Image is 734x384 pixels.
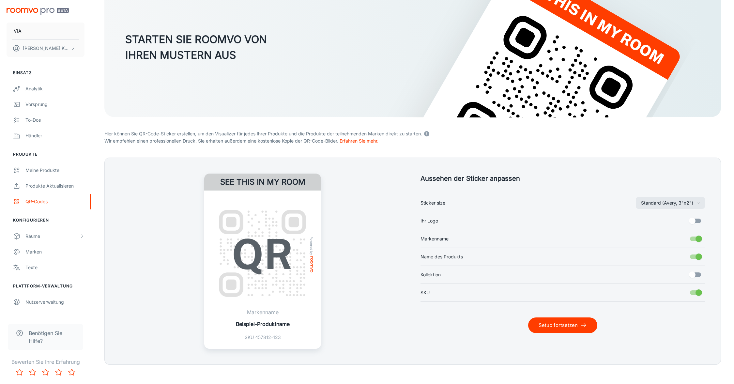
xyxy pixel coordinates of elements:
[421,235,449,242] span: Markenname
[421,199,445,207] span: Sticker size
[310,256,313,272] img: roomvo
[25,233,79,240] div: Räume
[52,366,65,379] button: Rate 4 star
[236,334,290,341] p: SKU 457812-123
[421,289,430,296] span: SKU
[25,132,84,139] div: Händler
[25,248,84,255] div: Marken
[421,217,438,224] span: Ihr Logo
[13,366,26,379] button: Rate 1 star
[236,308,290,316] p: Markenname
[25,167,84,174] div: Meine Produkte
[528,317,597,333] button: Setup fortsetzen
[25,198,84,205] div: QR-Codes
[25,85,84,92] div: Analytik
[636,197,705,209] button: Sticker size
[125,32,267,63] h3: STARTEN SIE ROOMVO VON IHREN MUSTERN AUS
[25,299,84,306] div: Nutzerverwaltung
[212,203,313,304] img: QR Code Example
[204,174,321,191] h4: See this in my room
[236,320,290,328] p: Beispiel-Produktname
[104,129,721,137] p: Hier können Sie QR-Code-Sticker erstellen, um den Visualizer für jedes Ihrer Produkte und die Pro...
[29,329,75,345] span: Benötigen Sie Hilfe?
[25,101,84,108] div: Vorsprung
[25,182,84,190] div: Produkte aktualisieren
[14,27,22,35] p: VIA
[104,137,721,145] p: Wir empfehlen einen professionellen Druck. Sie erhalten außerdem eine kostenlose Kopie der QR-Cod...
[340,138,378,144] a: Erfahren Sie mehr.
[25,264,84,271] div: Texte
[308,237,315,255] span: Powered by
[25,116,84,124] div: To-dos
[5,358,86,366] p: Bewerten Sie Ihre Erfahrung
[7,23,84,39] button: VIA
[7,40,84,57] button: [PERSON_NAME] Kaschl
[421,174,705,183] h5: Aussehen der Sticker anpassen
[39,366,52,379] button: Rate 3 star
[7,8,69,15] img: Roomvo PRO Beta
[421,271,441,278] span: Kollektion
[23,45,69,52] p: [PERSON_NAME] Kaschl
[26,366,39,379] button: Rate 2 star
[421,253,463,260] span: Name des Produkts
[65,366,78,379] button: Rate 5 star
